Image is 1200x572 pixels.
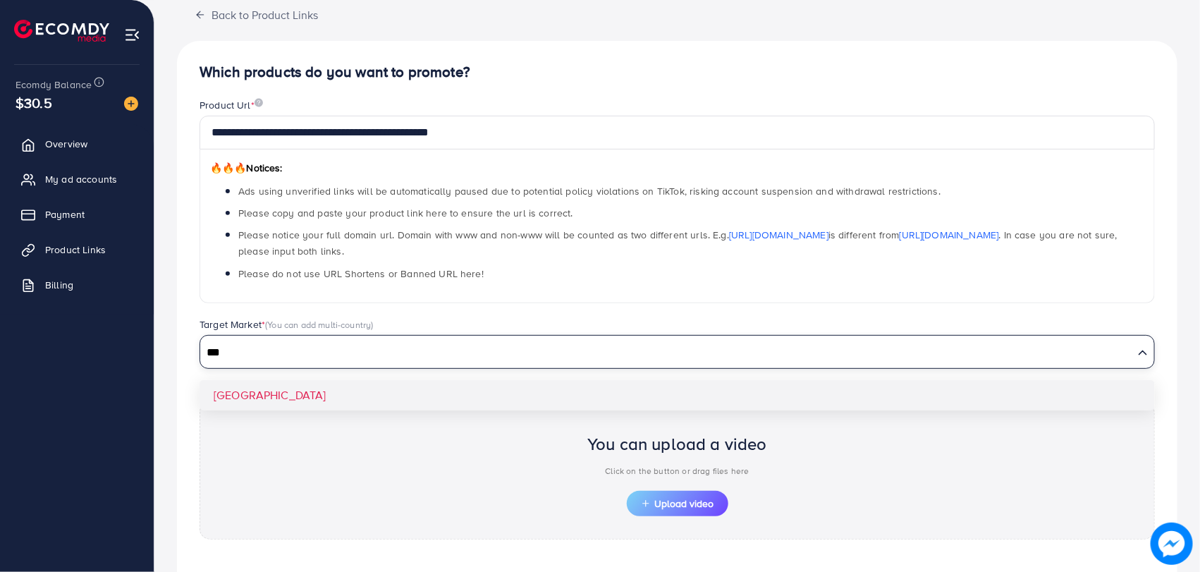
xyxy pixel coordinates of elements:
a: My ad accounts [11,165,143,193]
span: 🔥🔥🔥 [210,161,246,175]
a: Payment [11,200,143,229]
img: image [124,97,138,111]
h4: Which products do you want to promote? [200,63,1155,81]
span: (You can add multi-country) [265,318,373,331]
span: Ecomdy Balance [16,78,92,92]
button: Upload video [627,491,728,516]
p: Click on the button or drag files here [587,463,767,480]
img: image [1151,523,1193,565]
input: Search for option [202,342,1132,364]
span: $30.5 [16,92,52,113]
img: menu [124,27,140,43]
span: Product Links [45,243,106,257]
span: Please do not use URL Shortens or Banned URL here! [238,267,484,281]
span: Payment [45,207,85,221]
label: Product Url [200,98,263,112]
a: Product Links [11,236,143,264]
a: [URL][DOMAIN_NAME] [900,228,999,242]
a: Overview [11,130,143,158]
span: Please notice your full domain url. Domain with www and non-www will be counted as two different ... [238,228,1118,258]
span: Billing [45,278,73,292]
div: Search for option [200,335,1155,369]
a: Billing [11,271,143,299]
img: image [255,98,263,107]
span: Ads using unverified links will be automatically paused due to potential policy violations on Tik... [238,184,941,198]
span: My ad accounts [45,172,117,186]
span: Upload video [641,499,714,509]
label: Target Market [200,317,374,331]
span: Overview [45,137,87,151]
a: [URL][DOMAIN_NAME] [729,228,828,242]
span: Please copy and paste your product link here to ensure the url is correct. [238,206,573,220]
span: Notices: [210,161,283,175]
img: logo [14,20,109,42]
h2: You can upload a video [587,434,767,454]
li: [GEOGRAPHIC_DATA] [200,380,1155,410]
